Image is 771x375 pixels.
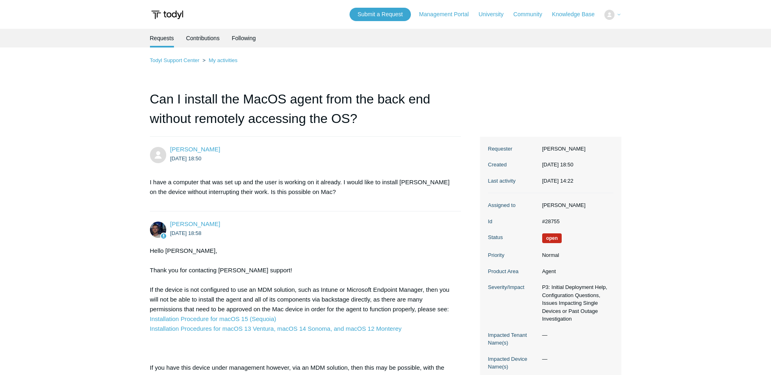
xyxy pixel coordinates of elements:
[538,267,613,276] dd: Agent
[150,315,276,322] a: Installation Procedure for macOS 15 (Sequoia)
[488,233,538,241] dt: Status
[538,283,613,323] dd: P3: Initial Deployment Help, Configuration Questions, Issues Impacting Single Devices or Past Out...
[538,251,613,259] dd: Normal
[170,220,220,227] span: Connor Davis
[170,146,220,153] span: Eric Munsterteiger
[488,145,538,153] dt: Requester
[488,355,538,371] dt: Impacted Device Name(s)
[150,325,402,332] a: Installation Procedures for macOS 13 Ventura, macOS 14 Sonoma, and macOS 12 Monterey
[488,331,538,347] dt: Impacted Tenant Name(s)
[538,218,613,226] dd: #28755
[478,10,511,19] a: University
[419,10,477,19] a: Management Portal
[201,57,237,63] li: My activities
[150,29,174,47] li: Requests
[488,267,538,276] dt: Product Area
[488,161,538,169] dt: Created
[186,29,220,47] a: Contributions
[488,201,538,209] dt: Assigned to
[150,89,461,137] h1: Can I install the MacOS agent from the back end without remotely accessing the OS?
[150,7,185,22] img: Todyl Support Center Help Center home page
[170,155,202,162] time: 2025-10-07T18:50:00Z
[513,10,550,19] a: Community
[150,57,200,63] a: Todyl Support Center
[170,230,202,236] time: 2025-10-07T18:58:48Z
[170,220,220,227] a: [PERSON_NAME]
[488,283,538,291] dt: Severity/Impact
[552,10,603,19] a: Knowledge Base
[488,218,538,226] dt: Id
[542,233,562,243] span: We are working on a response for you
[488,251,538,259] dt: Priority
[538,331,613,339] dd: —
[542,162,573,168] time: 2025-10-07T18:50:00+00:00
[150,177,453,197] p: I have a computer that was set up and the user is working on it already. I would like to install ...
[488,177,538,185] dt: Last activity
[350,8,411,21] a: Submit a Request
[538,355,613,363] dd: —
[538,145,613,153] dd: [PERSON_NAME]
[150,57,201,63] li: Todyl Support Center
[538,201,613,209] dd: [PERSON_NAME]
[232,29,256,47] a: Following
[208,57,237,63] a: My activities
[542,178,573,184] time: 2025-10-09T14:22:13+00:00
[170,146,220,153] a: [PERSON_NAME]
